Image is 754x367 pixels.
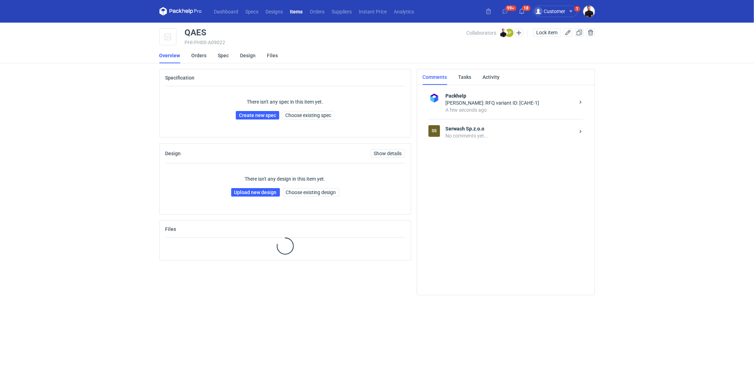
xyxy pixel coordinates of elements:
[283,188,339,197] button: Choose existing design
[586,28,595,37] button: Delete item
[514,28,523,37] button: Edit collaborators
[423,69,447,85] a: Comments
[446,106,575,113] div: A few seconds ago
[446,92,575,99] strong: Packhelp
[159,48,180,63] a: Overview
[287,7,306,16] a: Items
[245,175,326,182] p: There isn't any design in this item yet.
[371,149,405,158] a: Show details
[505,29,514,37] figcaption: ŁP
[185,28,207,37] div: QAES
[575,28,584,37] button: Duplicate Item
[533,6,583,17] button: Customer1
[306,7,328,16] a: Orders
[356,7,391,16] a: Instant Price
[240,48,256,63] a: Design
[446,99,575,106] div: [PERSON_NAME]: RFQ variant ID: [CAHE-1]
[428,92,440,104] img: Packhelp
[564,28,572,37] button: Edit item
[516,6,527,17] button: 18
[534,7,566,16] div: Customer
[466,30,496,36] span: Collaborators
[446,132,575,139] div: No comments yet...
[282,111,334,120] button: Choose existing spec
[165,226,176,232] h2: Files
[458,69,472,85] a: Tasks
[583,6,595,17] img: Tomasz Kubiak
[159,7,202,16] svg: Packhelp Pro
[218,48,229,63] a: Spec
[285,113,331,118] span: Choose existing spec
[328,7,356,16] a: Suppliers
[211,7,242,16] a: Dashboard
[428,125,440,137] figcaption: SS
[446,125,575,132] strong: Serwach Sp.z.o.o
[165,151,181,156] h2: Design
[192,48,207,63] a: Orders
[391,7,418,16] a: Analytics
[185,40,466,45] div: PHI-PH00-A09022
[262,7,287,16] a: Designs
[242,7,262,16] a: Specs
[428,125,440,137] div: Serwach Sp.z.o.o
[286,190,336,195] span: Choose existing design
[483,69,500,85] a: Activity
[537,30,558,35] span: Lock item
[231,188,280,197] a: Upload new design
[247,98,323,105] p: There isn't any spec in this item yet.
[576,6,578,11] div: 1
[533,28,561,37] button: Lock item
[499,6,511,17] button: 99+
[236,111,279,120] a: Create new spec
[499,29,508,37] img: Tomasz Kubiak
[267,48,278,63] a: Files
[165,75,195,81] h2: Specification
